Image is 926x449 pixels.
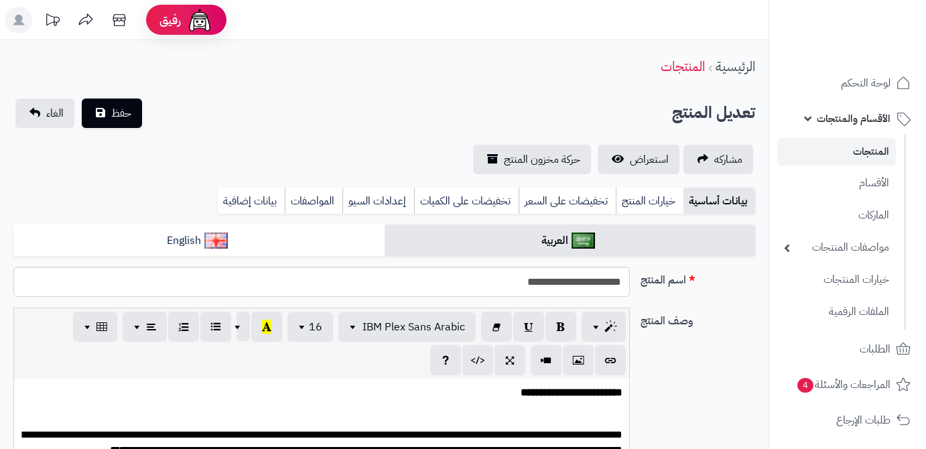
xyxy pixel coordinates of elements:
span: مشاركه [714,151,742,168]
a: المراجعات والأسئلة4 [777,369,918,401]
a: الماركات [777,201,896,230]
a: المنتجات [661,56,705,76]
span: الأقسام والمنتجات [817,109,890,128]
a: تخفيضات على السعر [519,188,616,214]
span: طلبات الإرجاع [836,411,890,430]
span: حركة مخزون المنتج [504,151,580,168]
a: بيانات أساسية [683,188,755,214]
label: وصف المنتج [635,308,760,329]
a: English [13,224,385,257]
img: العربية [572,233,595,249]
span: لوحة التحكم [841,74,890,92]
a: لوحة التحكم [777,67,918,99]
span: رفيق [159,12,181,28]
h2: تعديل المنتج [672,99,755,127]
a: طلبات الإرجاع [777,404,918,436]
a: العربية [385,224,756,257]
button: 16 [287,312,333,342]
span: المراجعات والأسئلة [796,375,890,394]
span: الغاء [46,105,64,121]
a: مواصفات المنتجات [777,233,896,262]
a: خيارات المنتجات [777,265,896,294]
span: 4 [797,378,813,393]
span: IBM Plex Sans Arabic [362,319,465,335]
img: ai-face.png [186,7,213,34]
span: استعراض [630,151,669,168]
a: حركة مخزون المنتج [473,145,591,174]
a: الملفات الرقمية [777,298,896,326]
button: حفظ [82,99,142,128]
img: English [204,233,228,249]
a: بيانات إضافية [218,188,285,214]
a: الرئيسية [716,56,755,76]
a: خيارات المنتج [616,188,683,214]
a: المنتجات [777,138,896,166]
a: مشاركه [683,145,753,174]
a: الأقسام [777,169,896,198]
a: الطلبات [777,333,918,365]
span: 16 [309,319,322,335]
label: اسم المنتج [635,267,760,288]
span: حفظ [111,105,131,121]
a: الغاء [15,99,74,128]
a: استعراض [598,145,679,174]
button: IBM Plex Sans Arabic [338,312,476,342]
a: المواصفات [285,188,342,214]
a: تحديثات المنصة [36,7,69,37]
img: logo-2.png [835,38,913,66]
a: إعدادات السيو [342,188,414,214]
span: الطلبات [860,340,890,359]
a: تخفيضات على الكميات [414,188,519,214]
